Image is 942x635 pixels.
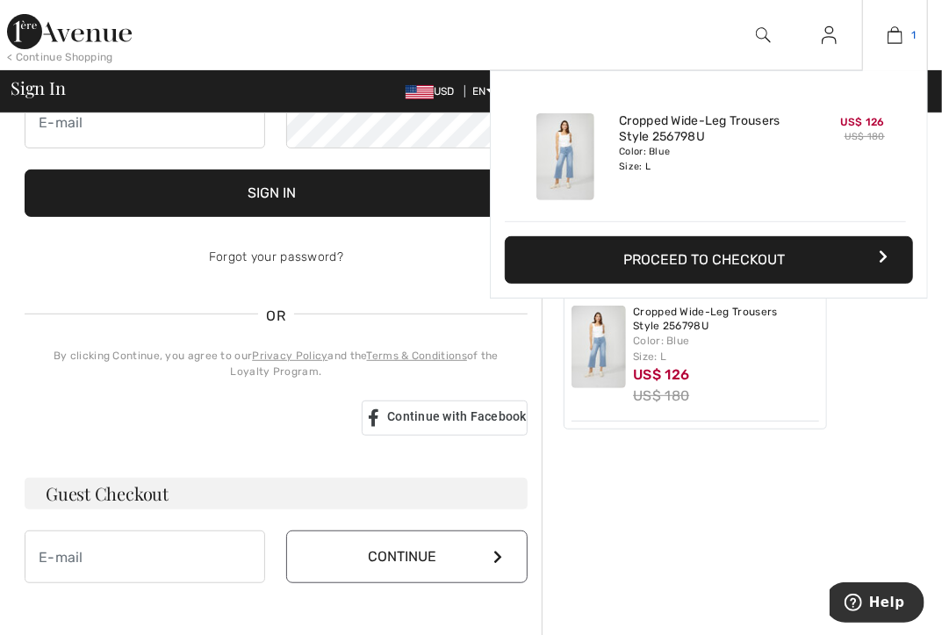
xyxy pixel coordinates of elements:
[536,113,594,200] img: Cropped Wide-Leg Trousers Style 256798U
[830,582,924,626] iframe: Opens a widget where you can find more information
[756,25,771,46] img: search the website
[252,350,327,362] a: Privacy Policy
[619,145,792,173] div: Color: Blue Size: L
[505,236,913,284] button: Proceed to Checkout
[406,85,462,97] span: USD
[25,96,265,148] input: E-mail
[258,306,295,327] span: OR
[25,170,528,217] button: Sign In
[25,478,528,509] h3: Guest Checkout
[11,79,65,97] span: Sign In
[808,25,851,47] a: Sign In
[911,27,916,43] span: 1
[387,409,527,423] span: Continue with Facebook
[619,113,792,145] a: Cropped Wide-Leg Trousers Style 256798U
[863,25,927,46] a: 1
[406,85,434,99] img: US Dollar
[472,85,494,97] span: EN
[845,131,885,142] s: US$ 180
[7,14,132,49] img: 1ère Avenue
[840,116,885,128] span: US$ 126
[633,387,689,404] s: US$ 180
[367,350,467,362] a: Terms & Conditions
[16,399,356,437] iframe: Botón de Acceder con Google
[25,348,528,379] div: By clicking Continue, you agree to our and the of the Loyalty Program.
[25,530,265,583] input: E-mail
[362,400,528,436] a: Continue with Facebook
[286,530,527,583] button: Continue
[7,49,113,65] div: < Continue Shopping
[209,249,343,264] a: Forgot your password?
[822,25,837,46] img: My Info
[888,25,902,46] img: My Bag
